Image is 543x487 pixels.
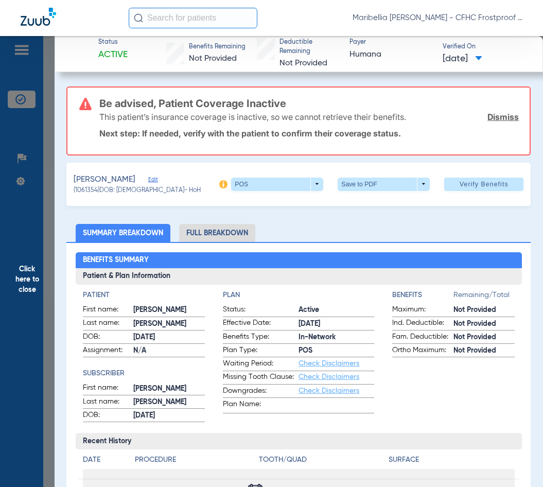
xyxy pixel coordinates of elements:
span: POS [299,345,374,356]
span: Not Provided [279,59,327,67]
span: [PERSON_NAME] [133,384,205,394]
span: Not Provided [453,305,515,316]
span: Benefits Remaining [189,43,246,52]
span: Waiting Period: [223,358,299,371]
h3: Be advised, Patient Coverage Inactive [99,98,519,109]
span: [PERSON_NAME] [133,305,205,316]
iframe: Chat Widget [492,438,543,487]
span: Maximum: [392,304,453,317]
span: First name: [83,382,133,395]
span: (1061354) DOB: [DEMOGRAPHIC_DATA] - HoH [74,186,201,196]
p: This patient’s insurance coverage is inactive, so we cannot retrieve their benefits. [99,112,406,122]
span: Downgrades: [223,386,299,398]
span: Remaining/Total [453,290,515,304]
span: [DATE] [133,332,205,343]
span: Not Provided [189,55,237,63]
span: Last name: [83,318,133,330]
app-breakdown-title: Benefits [392,290,453,304]
span: First name: [83,304,133,317]
span: Active [98,48,128,61]
span: [DATE] [299,319,374,329]
span: [DATE] [133,410,205,421]
span: [PERSON_NAME] [133,319,205,329]
span: Deductible Remaining [279,38,341,56]
input: Search for patients [129,8,257,28]
a: Dismiss [487,112,519,122]
span: Ortho Maximum: [392,345,453,357]
a: Check Disclaimers [299,360,359,367]
span: Plan Type: [223,345,299,357]
span: Missing Tooth Clause: [223,372,299,384]
span: Status: [223,304,299,317]
app-breakdown-title: Procedure [135,455,256,469]
a: Check Disclaimers [299,387,359,394]
span: DOB: [83,410,133,422]
h4: Procedure [135,455,256,465]
app-breakdown-title: Tooth/Quad [259,455,385,469]
h4: Patient [83,290,205,301]
a: Check Disclaimers [299,373,359,380]
li: Summary Breakdown [76,224,170,242]
button: Verify Benefits [444,178,523,191]
span: Not Provided [453,319,515,329]
h4: Plan [223,290,374,301]
img: Search Icon [134,13,143,23]
button: Save to PDF [338,178,430,191]
span: Verified On [443,43,527,52]
img: Zuub Logo [21,8,56,26]
h4: Benefits [392,290,453,301]
h3: Patient & Plan Information [76,268,522,285]
span: Not Provided [453,345,515,356]
img: info-icon [219,180,227,188]
app-breakdown-title: Date [83,455,126,469]
p: Next step: If needed, verify with the patient to confirm their coverage status. [99,128,519,138]
span: Fam. Deductible: [392,332,453,344]
span: Maribellia [PERSON_NAME] - CFHC Frostproof Dental [353,13,522,23]
span: Plan Name: [223,399,299,413]
span: In-Network [299,332,374,343]
span: Benefits Type: [223,332,299,344]
span: [DATE] [443,53,482,65]
span: Verify Benefits [460,180,509,188]
span: Status [98,38,128,47]
h4: Surface [389,455,515,465]
span: Humana [349,48,433,61]
button: POS [231,178,323,191]
span: Last name: [83,396,133,409]
h2: Benefits Summary [76,252,522,269]
span: Payer [349,38,433,47]
span: Active [299,305,374,316]
li: Full Breakdown [179,224,255,242]
h3: Recent History [76,433,522,449]
span: [PERSON_NAME] [133,397,205,408]
h4: Date [83,455,126,465]
span: N/A [133,345,205,356]
span: Assignment: [83,345,133,357]
span: Not Provided [453,332,515,343]
h4: Tooth/Quad [259,455,385,465]
h4: Subscriber [83,368,205,379]
span: Edit [148,176,157,186]
span: Ind. Deductible: [392,318,453,330]
app-breakdown-title: Surface [389,455,515,469]
span: [PERSON_NAME] [74,173,135,186]
span: Effective Date: [223,318,299,330]
span: DOB: [83,332,133,344]
img: error-icon [79,98,92,110]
